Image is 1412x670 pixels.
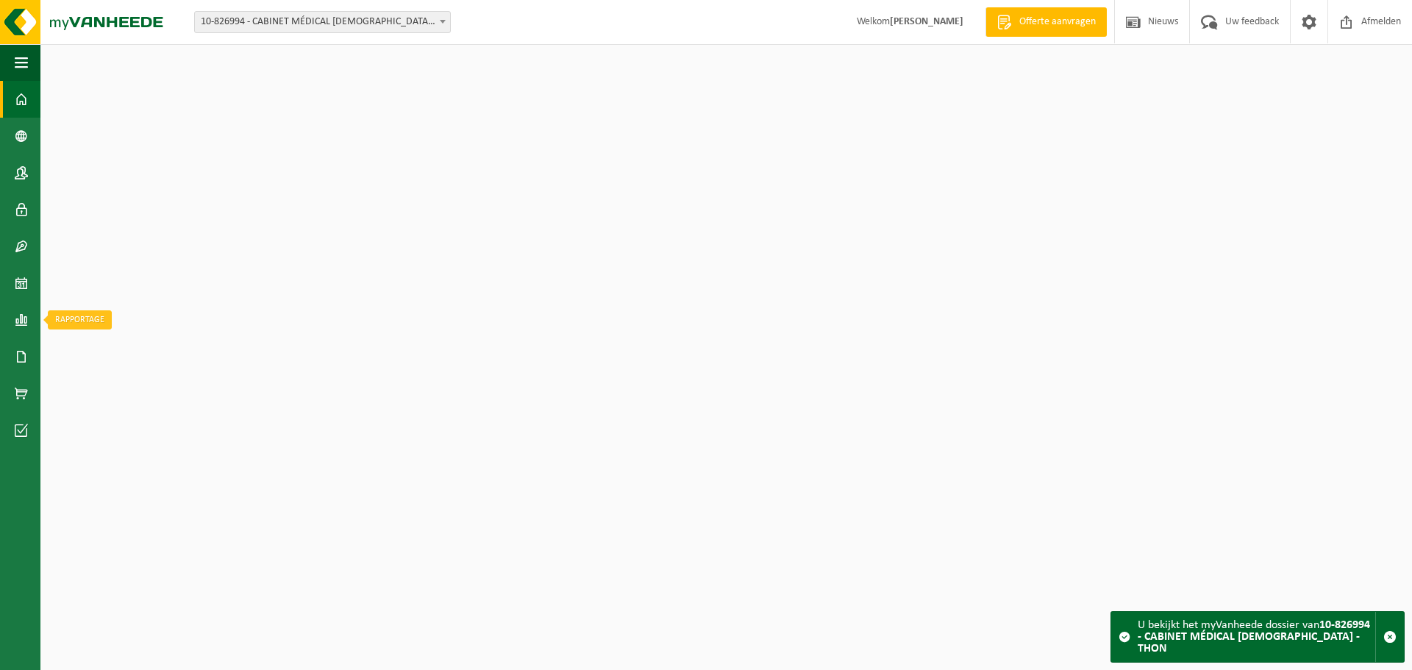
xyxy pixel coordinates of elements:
[985,7,1107,37] a: Offerte aanvragen
[194,11,451,33] span: 10-826994 - CABINET MÉDICAL ALTER-NATIVES - THON
[1138,619,1370,655] strong: 10-826994 - CABINET MÉDICAL [DEMOGRAPHIC_DATA] - THON
[1016,15,1099,29] span: Offerte aanvragen
[1138,612,1375,662] div: U bekijkt het myVanheede dossier van
[195,12,450,32] span: 10-826994 - CABINET MÉDICAL ALTER-NATIVES - THON
[890,16,963,27] strong: [PERSON_NAME]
